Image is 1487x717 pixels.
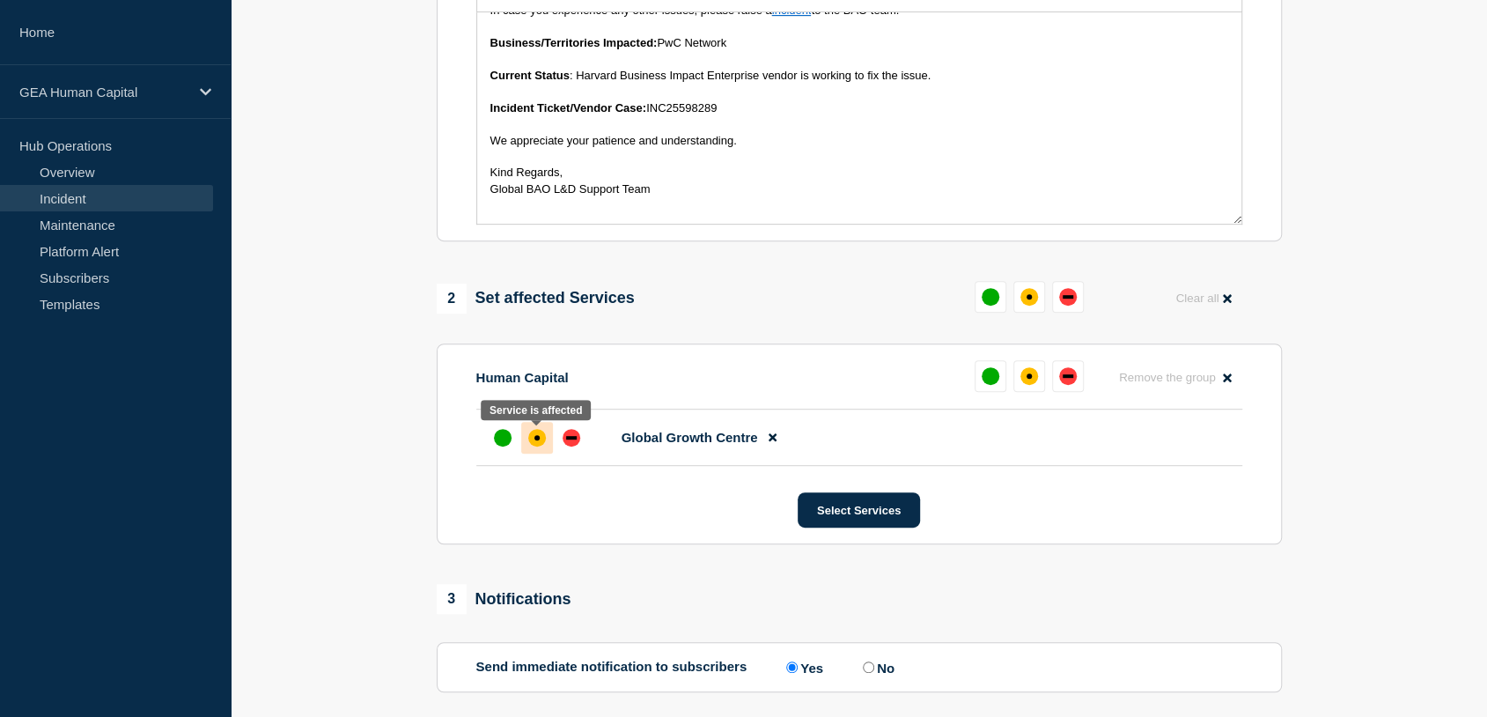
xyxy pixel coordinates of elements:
[863,662,874,673] input: No
[1013,281,1045,313] button: affected
[490,404,582,417] div: Service is affected
[490,182,651,196] span: Global BAO L&D Support Team
[982,367,999,385] div: up
[476,370,569,385] p: Human Capital
[490,166,563,179] span: Kind Regards,
[476,659,747,676] p: Send immediate notification to subscribers
[798,492,920,528] button: Select Services
[490,36,658,49] strong: Business/Territories Impacted:
[622,430,758,445] span: Global Growth Centre
[772,4,812,17] a: incident
[1108,360,1242,395] button: Remove the group
[646,101,717,115] span: INC25598289
[19,85,188,100] p: GEA Human Capital
[982,288,999,306] div: up
[1020,288,1038,306] div: affected
[437,584,467,614] span: 3
[1165,281,1241,315] button: Clear all
[1059,367,1077,385] div: down
[563,429,580,447] div: down
[782,659,823,676] label: Yes
[490,69,570,82] strong: Current Status
[858,659,894,676] label: No
[975,360,1006,392] button: up
[1059,288,1077,306] div: down
[811,4,899,17] span: to the BAO team.
[1052,360,1084,392] button: down
[437,584,571,614] div: Notifications
[1119,371,1216,384] span: Remove the group
[1020,367,1038,385] div: affected
[490,4,772,17] span: In case you experience any other issues, please raise a
[494,429,512,447] div: up
[1052,281,1084,313] button: down
[490,101,646,115] strong: Incident Ticket/Vendor Case:
[657,36,726,49] span: PwC Network
[477,12,1241,224] div: Message
[476,659,1242,676] div: Send immediate notification to subscribers
[786,662,798,673] input: Yes
[490,134,737,147] span: We appreciate your patience and understanding.
[570,69,931,82] span: : Harvard Business Impact Enterprise vendor is working to fix the issue.
[437,284,635,314] div: Set affected Services
[975,281,1006,313] button: up
[528,429,546,447] div: affected
[437,284,467,314] span: 2
[1013,360,1045,392] button: affected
